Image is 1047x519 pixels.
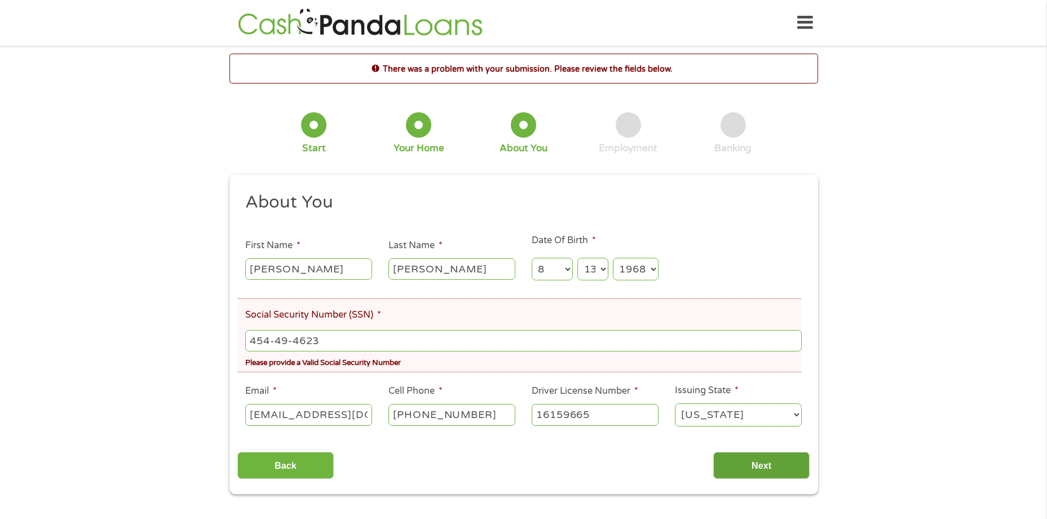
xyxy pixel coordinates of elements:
[388,240,443,252] label: Last Name
[245,191,793,214] h2: About You
[235,7,486,39] img: GetLoanNow Logo
[245,240,301,252] label: First Name
[714,142,752,155] div: Banking
[245,385,277,397] label: Email
[388,385,443,397] label: Cell Phone
[675,385,739,397] label: Issuing State
[237,452,334,480] input: Back
[394,142,444,155] div: Your Home
[230,63,818,75] h2: There was a problem with your submission. Please review the fields below.
[245,258,372,280] input: John
[599,142,657,155] div: Employment
[713,452,810,480] input: Next
[388,258,515,280] input: Smith
[500,142,547,155] div: About You
[532,385,638,397] label: Driver License Number
[302,142,326,155] div: Start
[245,354,801,369] div: Please provide a Valid Social Security Number
[245,309,381,321] label: Social Security Number (SSN)
[532,235,596,247] label: Date Of Birth
[245,404,372,425] input: john@gmail.com
[388,404,515,425] input: (541) 754-3010
[245,330,801,351] input: 078-05-1120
